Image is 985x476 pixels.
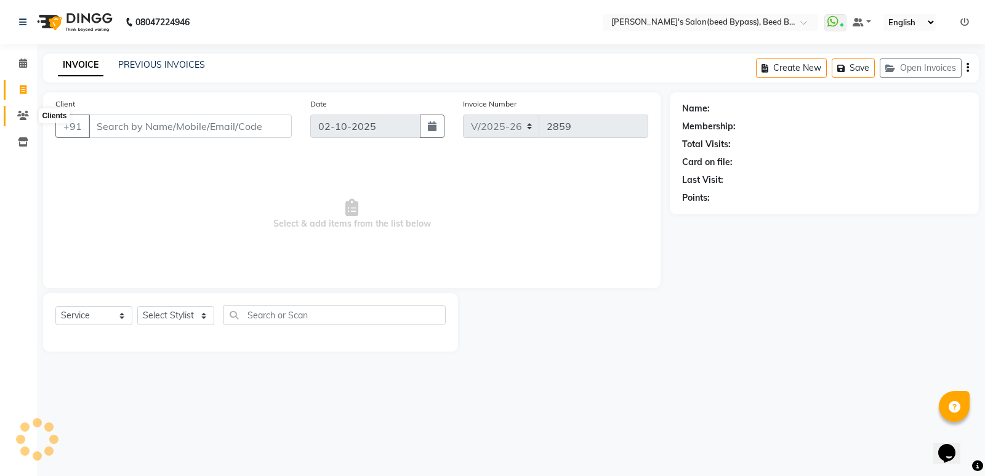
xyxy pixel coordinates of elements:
label: Client [55,99,75,110]
input: Search or Scan [223,305,446,325]
span: Select & add items from the list below [55,153,648,276]
img: logo [31,5,116,39]
div: Points: [682,192,710,204]
a: PREVIOUS INVOICES [118,59,205,70]
input: Search by Name/Mobile/Email/Code [89,115,292,138]
a: INVOICE [58,54,103,76]
button: Open Invoices [880,58,962,78]
iframe: chat widget [933,427,973,464]
div: Total Visits: [682,138,731,151]
label: Date [310,99,327,110]
label: Invoice Number [463,99,517,110]
div: Last Visit: [682,174,723,187]
div: Card on file: [682,156,733,169]
button: +91 [55,115,90,138]
div: Clients [39,108,70,123]
button: Save [832,58,875,78]
div: Membership: [682,120,736,133]
button: Create New [756,58,827,78]
b: 08047224946 [135,5,190,39]
div: Name: [682,102,710,115]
